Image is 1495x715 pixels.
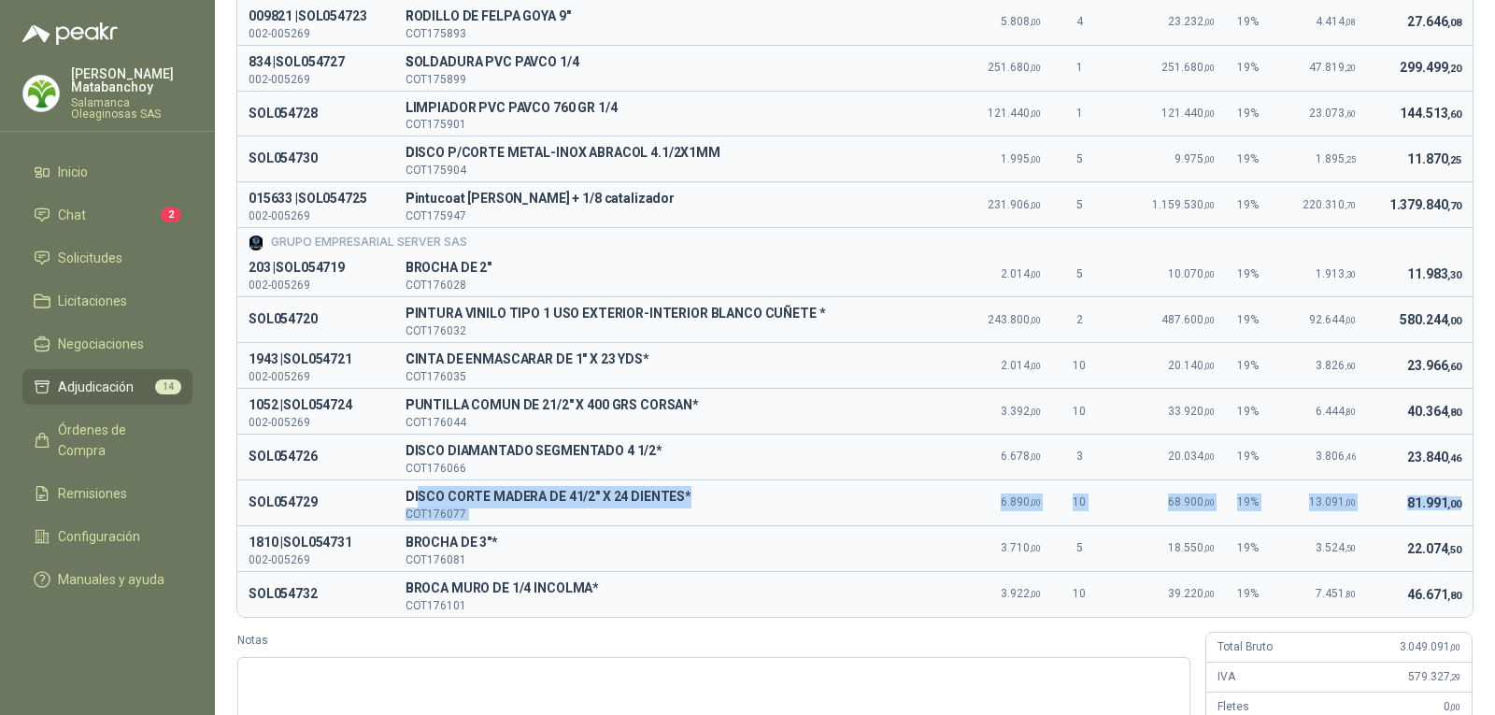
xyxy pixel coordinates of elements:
p: 002-005269 [249,417,383,428]
p: COT176077 [406,508,939,520]
span: 27.646 [1407,14,1461,29]
span: ,60 [1345,108,1356,119]
span: 39.220 [1168,587,1215,600]
p: R [406,6,939,28]
span: 2 [161,207,181,222]
span: ,80 [1447,407,1461,419]
a: Negociaciones [22,326,192,362]
td: 19 % [1226,45,1283,91]
span: Licitaciones [58,291,127,311]
span: ,50 [1345,543,1356,553]
span: ,00 [1030,108,1041,119]
span: 1.159.530 [1152,198,1215,211]
span: ,08 [1345,17,1356,27]
span: ,00 [1203,497,1215,508]
td: 19 % [1226,251,1283,296]
span: 121.440 [1161,107,1215,120]
span: 144.513 [1400,106,1461,121]
td: 19 % [1226,434,1283,479]
span: ,50 [1447,544,1461,556]
p: P [406,303,939,325]
span: ,00 [1030,589,1041,599]
td: 19 % [1226,343,1283,389]
span: ,00 [1030,407,1041,417]
span: 23.232 [1168,15,1215,28]
span: 10.070 [1168,267,1215,280]
p: 1943 | SOL054721 [249,349,383,371]
span: 251.680 [1161,61,1215,74]
span: ,20 [1345,63,1356,73]
span: ,46 [1447,452,1461,465]
span: DISCO CORTE MADERA DE 41/2" X 24 DIENTES* [406,486,939,508]
p: 002-005269 [249,279,383,291]
p: B [406,578,939,600]
p: COT176044 [406,417,939,428]
td: 1 [1052,91,1107,136]
p: COT176066 [406,463,939,474]
td: 5 [1052,251,1107,296]
img: Logo peakr [22,22,118,45]
p: D [406,486,939,508]
span: ,00 [1030,269,1041,279]
p: SOL054729 [249,492,383,514]
p: SOL054730 [249,148,383,170]
td: 3 [1052,434,1107,479]
div: GRUPO EMPRESARIAL SERVER SAS [249,234,1461,251]
span: 22.074 [1407,541,1461,556]
span: 33.920 [1168,405,1215,418]
span: 487.600 [1161,313,1215,326]
p: 002-005269 [249,554,383,565]
span: ,00 [1203,407,1215,417]
span: RODILLO DE FELPA GOYA 9" [406,6,939,28]
td: 10 [1052,571,1107,616]
p: 002-005269 [249,371,383,382]
span: 46.671 [1407,587,1461,602]
p: COT175904 [406,164,939,176]
p: [PERSON_NAME] Matabanchoy [71,67,192,93]
span: ,25 [1345,154,1356,164]
span: Inicio [58,162,88,182]
span: Remisiones [58,483,127,504]
span: Manuales y ayuda [58,569,164,590]
span: 47.819 [1309,61,1356,74]
td: 1 [1052,45,1107,91]
p: S [406,51,939,74]
img: Company Logo [249,236,263,250]
span: 121.440 [988,107,1041,120]
p: SOL054726 [249,446,383,468]
td: 19 % [1226,297,1283,343]
p: D [406,142,939,164]
span: 13.091 [1309,495,1356,508]
span: 23.840 [1407,450,1461,465]
span: ,60 [1447,361,1461,373]
span: 40.364 [1407,404,1461,419]
span: ,00 [1345,315,1356,325]
a: Remisiones [22,476,192,511]
span: 3.392 [1001,405,1041,418]
p: COT175893 [406,28,939,39]
span: ,60 [1447,108,1461,121]
img: Company Logo [23,76,59,111]
p: 1052 | SOL054724 [249,394,383,417]
p: B [406,532,939,554]
span: DISCO P/CORTE METAL-INOX ABRACOL 4.1/2X1MM [406,142,939,164]
span: ,00 [1203,154,1215,164]
p: D [406,440,939,463]
span: ,30 [1345,269,1356,279]
a: Adjudicación14 [22,369,192,405]
p: C [406,349,939,371]
span: ,00 [1030,17,1041,27]
span: ,30 [1447,269,1461,281]
span: Configuración [58,526,140,547]
label: Notas [237,632,1190,650]
span: Órdenes de Compra [58,420,175,461]
p: L [406,97,939,120]
p: IVA [1217,668,1235,686]
p: B [406,257,939,279]
span: 6.890 [1001,495,1041,508]
span: 251.680 [988,61,1041,74]
span: ,00 [1203,63,1215,73]
span: 11.870 [1407,151,1461,166]
td: 19 % [1226,525,1283,571]
span: 11.983 [1407,266,1461,281]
